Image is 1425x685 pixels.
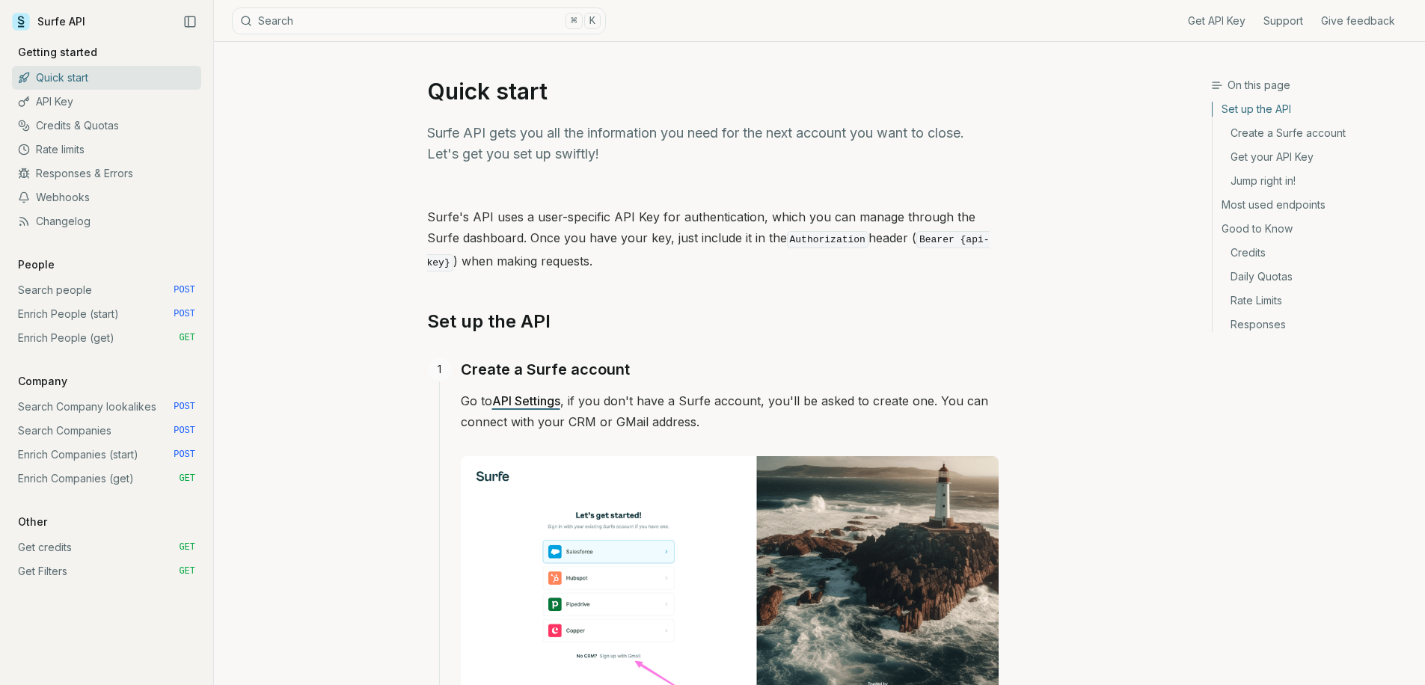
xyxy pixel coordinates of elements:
[461,390,999,432] p: Go to , if you don't have a Surfe account, you'll be asked to create one. You can connect with yo...
[1213,217,1413,241] a: Good to Know
[12,257,61,272] p: People
[787,231,868,248] code: Authorization
[12,10,85,33] a: Surfe API
[174,401,195,413] span: POST
[12,114,201,138] a: Credits & Quotas
[12,90,201,114] a: API Key
[12,66,201,90] a: Quick start
[1213,265,1413,289] a: Daily Quotas
[1213,241,1413,265] a: Credits
[492,393,560,408] a: API Settings
[12,443,201,467] a: Enrich Companies (start) POST
[1188,13,1245,28] a: Get API Key
[179,332,195,344] span: GET
[12,514,53,529] p: Other
[12,162,201,185] a: Responses & Errors
[179,541,195,553] span: GET
[1321,13,1395,28] a: Give feedback
[12,326,201,350] a: Enrich People (get) GET
[12,302,201,326] a: Enrich People (start) POST
[1263,13,1303,28] a: Support
[1213,121,1413,145] a: Create a Surfe account
[12,185,201,209] a: Webhooks
[12,278,201,302] a: Search people POST
[12,419,201,443] a: Search Companies POST
[12,138,201,162] a: Rate limits
[427,206,999,274] p: Surfe's API uses a user-specific API Key for authentication, which you can manage through the Sur...
[1213,193,1413,217] a: Most used endpoints
[427,78,999,105] h1: Quick start
[174,308,195,320] span: POST
[232,7,606,34] button: Search⌘K
[12,467,201,491] a: Enrich Companies (get) GET
[584,13,601,29] kbd: K
[1213,169,1413,193] a: Jump right in!
[12,209,201,233] a: Changelog
[427,310,551,334] a: Set up the API
[12,535,201,559] a: Get credits GET
[179,565,195,577] span: GET
[427,123,999,165] p: Surfe API gets you all the information you need for the next account you want to close. Let's get...
[12,559,201,583] a: Get Filters GET
[174,449,195,461] span: POST
[12,374,73,389] p: Company
[461,357,630,381] a: Create a Surfe account
[1213,289,1413,313] a: Rate Limits
[12,45,103,60] p: Getting started
[566,13,582,29] kbd: ⌘
[12,395,201,419] a: Search Company lookalikes POST
[1213,145,1413,169] a: Get your API Key
[179,10,201,33] button: Collapse Sidebar
[1213,313,1413,332] a: Responses
[174,425,195,437] span: POST
[174,284,195,296] span: POST
[179,473,195,485] span: GET
[1213,102,1413,121] a: Set up the API
[1211,78,1413,93] h3: On this page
